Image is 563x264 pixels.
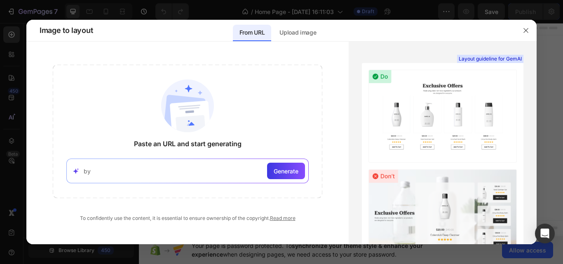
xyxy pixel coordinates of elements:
p: From URL [239,28,265,37]
div: To confidently use the content, it is essential to ensure ownership of the copyright. [53,215,322,222]
span: Generate [274,167,298,175]
input: Paste your link here [84,167,264,175]
span: Paste an URL and start generating [134,139,242,149]
button: Add sections [188,145,244,161]
span: Layout guideline for GemAI [459,55,522,63]
div: Start with Generating from URL or image [192,191,303,198]
div: Open Intercom Messenger [535,224,555,243]
a: Read more [270,215,296,221]
p: Upload image [279,28,316,37]
button: Add elements [249,145,307,161]
span: Image to layout [40,26,93,35]
div: Start with Sections from sidebar [197,128,297,138]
